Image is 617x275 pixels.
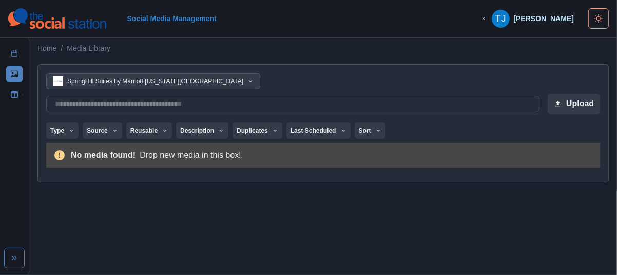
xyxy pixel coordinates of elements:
[67,43,110,54] a: Media Library
[37,43,110,54] nav: breadcrumb
[472,8,582,29] button: [PERSON_NAME]
[61,43,63,54] span: /
[8,8,106,29] img: logoTextSVG.62801f218bc96a9b266caa72a09eb111.svg
[176,122,228,139] button: Description
[46,73,260,89] button: SpringHill Suites by Marriott [US_STATE][GEOGRAPHIC_DATA]
[548,94,600,114] button: Upload
[37,43,56,54] a: Home
[355,122,385,139] button: Sort
[6,66,23,82] a: Media Library
[588,8,609,29] button: Toggle Mode
[127,14,216,23] a: Social Media Management
[126,122,172,139] button: Reusable
[514,14,574,23] div: [PERSON_NAME]
[53,76,63,86] img: 244456345407874
[83,122,122,139] button: Source
[4,248,25,268] button: Expand
[495,6,506,31] div: Tanya Jamal
[71,149,136,161] div: No media found!
[6,86,23,103] a: Client Dashboard
[140,149,241,161] div: Drop new media in this box!
[286,122,351,139] button: Last Scheduled
[233,122,282,139] button: Duplicates
[6,45,23,62] a: Post Schedule
[46,122,79,139] button: Type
